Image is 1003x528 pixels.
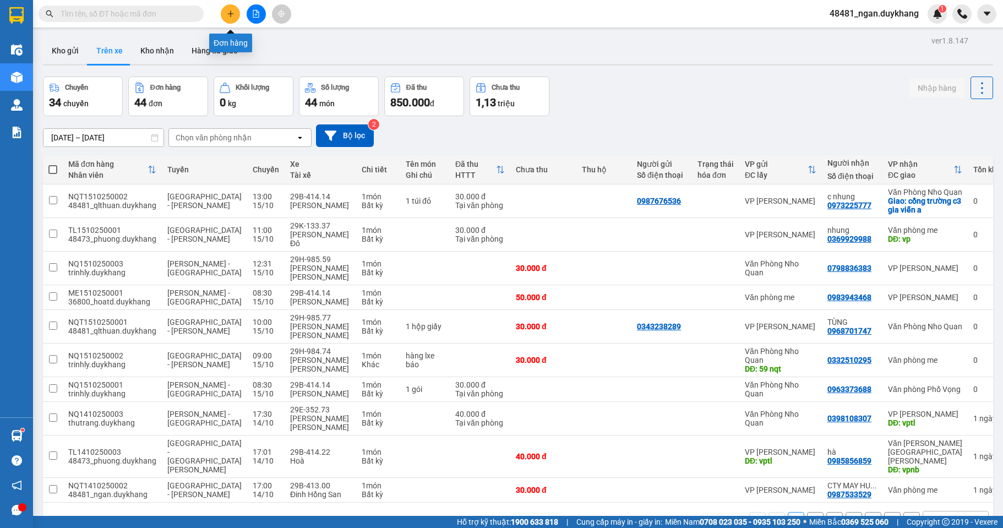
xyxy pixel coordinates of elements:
div: trinhly.duykhang [68,268,156,277]
div: 0798836383 [827,264,871,273]
div: 14/10 [253,456,279,465]
span: 1 [940,5,944,13]
div: Đơn hàng [150,84,181,91]
div: 0973225777 [827,201,871,210]
div: Bất kỳ [362,326,395,335]
div: Tại văn phòng [455,201,505,210]
div: 08:30 [253,289,279,297]
div: 29B-414.14 [290,192,351,201]
span: món [319,99,335,108]
th: Toggle SortBy [63,155,162,184]
th: Toggle SortBy [450,155,510,184]
div: Khối lượng [236,84,269,91]
div: 1 [973,452,1001,461]
div: 29B-413.00 [290,481,351,490]
div: hà [827,448,877,456]
div: 29H-984.74 [290,347,351,356]
div: Số điện thoại [637,171,686,179]
div: 29B-414.14 [290,289,351,297]
div: VP nhận [888,160,953,168]
div: VP [PERSON_NAME] [888,264,962,273]
input: Tìm tên, số ĐT hoặc mã đơn [61,8,190,20]
span: [PERSON_NAME] - [GEOGRAPHIC_DATA] [167,380,242,398]
button: Kho gửi [43,37,88,64]
div: 29H-985.77 [290,313,351,322]
div: Văn phòng me [888,356,962,364]
div: DĐ: vptl [888,418,962,427]
span: 44 [134,96,146,109]
div: Số lượng [321,84,349,91]
div: 29B-414.14 [290,380,351,389]
span: ... [870,481,877,490]
div: trinhly.duykhang [68,360,156,369]
span: Miền Bắc [809,516,888,528]
div: 0 [973,230,1001,239]
span: | [566,516,568,528]
div: 0987676536 [637,197,681,205]
button: Bộ lọc [316,124,374,147]
th: Toggle SortBy [739,155,822,184]
button: Số lượng44món [299,77,379,116]
span: 48481_ngan.duykhang [821,7,928,20]
span: Hỗ trợ kỹ thuật: [457,516,558,528]
div: 0985856859 [827,456,871,465]
div: VP gửi [745,160,808,168]
img: icon-new-feature [933,9,942,19]
div: 1 món [362,448,395,456]
div: 30.000 đ [516,322,571,331]
img: logo-vxr [9,7,24,24]
div: Bất kỳ [362,456,395,465]
div: Trạng thái [697,160,734,168]
div: 48481_ngan.duykhang [68,490,156,499]
img: solution-icon [11,127,23,138]
span: caret-down [982,9,992,19]
div: 1 món [362,289,395,297]
div: VP [PERSON_NAME] [888,293,962,302]
button: Trên xe [88,37,132,64]
div: 17:30 [253,410,279,418]
div: [PERSON_NAME] [290,389,351,398]
div: Văn phòng me [745,293,816,302]
div: 0 [973,322,1001,331]
svg: open [296,133,304,142]
span: kg [228,99,236,108]
div: 48481_qlthuan.duykhang [68,201,156,210]
div: Văn Phòng Nho Quan [745,380,816,398]
span: Miền Nam [665,516,800,528]
div: 0 [973,356,1001,364]
div: TÙNG [827,318,877,326]
div: 15/10 [253,268,279,277]
div: 0963373688 [827,385,871,394]
div: hàng lxe báo [406,351,444,369]
div: 0968701747 [827,326,871,335]
div: 15/10 [253,201,279,210]
strong: 0369 525 060 [841,518,888,526]
button: Nhập hàng [909,78,965,98]
div: Người nhận [827,159,877,167]
button: file-add [247,4,266,24]
div: 14/10 [253,418,279,427]
div: [PERSON_NAME] [PERSON_NAME] [290,264,351,281]
div: 17:00 [253,481,279,490]
span: 34 [49,96,61,109]
div: VP [PERSON_NAME] [745,230,816,239]
div: 48481_qlthuan.duykhang [68,326,156,335]
div: Chưa thu [492,84,520,91]
button: aim [272,4,291,24]
div: NQT1510250001 [68,318,156,326]
span: plus [227,10,235,18]
div: 15/10 [253,235,279,243]
div: ĐC giao [888,171,953,179]
div: 48473_phuong.duykhang [68,456,156,465]
span: ngày [979,452,996,461]
div: TL1410250003 [68,448,156,456]
div: TL1510250001 [68,226,156,235]
div: 1 [973,414,1001,423]
div: VP [PERSON_NAME] [745,448,816,456]
div: Tại văn phòng [455,389,505,398]
div: ver 1.8.147 [931,35,968,47]
div: Mã đơn hàng [68,160,148,168]
div: Chuyến [253,165,279,174]
div: [PERSON_NAME] [PERSON_NAME] [290,322,351,340]
div: Bất kỳ [362,268,395,277]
